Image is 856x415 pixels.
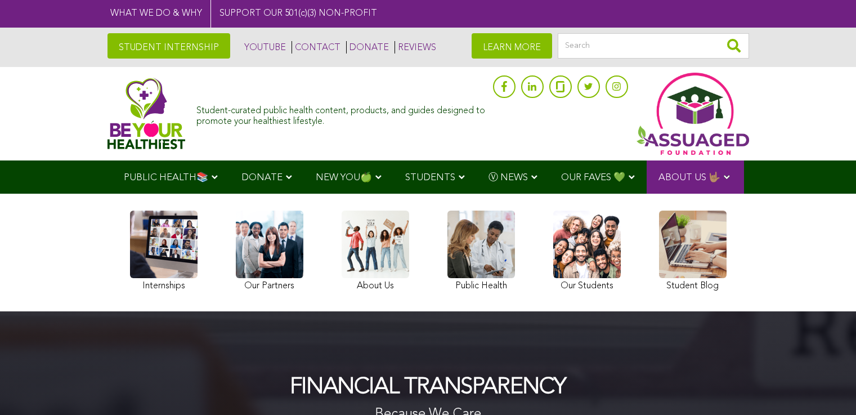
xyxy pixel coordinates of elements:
[107,78,186,149] img: Assuaged
[488,173,528,182] span: Ⓥ NEWS
[316,173,372,182] span: NEW YOU🍏
[241,173,283,182] span: DONATE
[107,160,749,194] div: Navigation Menu
[637,73,749,155] img: Assuaged App
[472,33,552,59] a: LEARN MORE
[658,173,720,182] span: ABOUT US 🤟🏽
[405,173,455,182] span: STUDENTS
[556,81,564,92] img: glassdoor
[395,41,436,53] a: REVIEWS
[107,33,230,59] a: STUDENT INTERNSHIP
[290,375,566,400] h1: Financial Transparency
[561,173,625,182] span: OUR FAVES 💚
[196,100,487,127] div: Student-curated public health content, products, and guides designed to promote your healthiest l...
[346,41,389,53] a: DONATE
[124,173,208,182] span: PUBLIC HEALTH📚
[292,41,340,53] a: CONTACT
[241,41,286,53] a: YOUTUBE
[558,33,749,59] input: Search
